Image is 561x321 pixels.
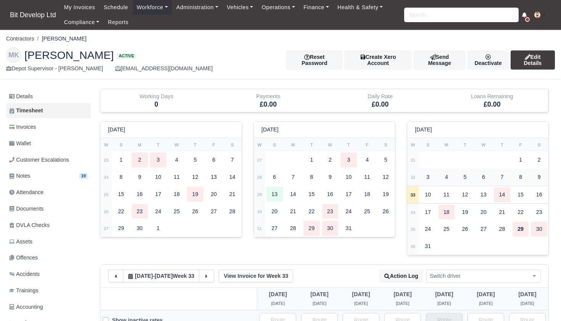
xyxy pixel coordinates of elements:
[513,170,529,185] div: 8
[6,8,60,23] a: Bit Develop Ltd
[108,126,125,133] h6: [DATE]
[113,170,129,185] div: 8
[411,244,416,249] strong: 36
[206,187,222,202] div: 20
[266,221,283,236] div: 27
[132,170,148,185] div: 9
[477,291,495,297] span: 2 weeks ago
[206,204,222,219] div: 27
[104,143,108,147] small: W
[303,187,320,202] div: 15
[426,269,541,283] span: Switch driver
[286,50,343,70] button: Reset Password
[266,204,283,219] div: 20
[224,152,240,167] div: 7
[310,143,313,147] small: T
[9,156,69,164] span: Customer Escalations
[117,53,136,59] span: Active
[261,126,279,133] h6: [DATE]
[187,204,203,219] div: 26
[359,152,376,167] div: 4
[187,187,203,202] div: 19
[157,143,160,147] small: T
[303,204,320,219] div: 22
[513,152,529,167] div: 1
[467,50,509,70] div: Deactivate
[150,170,166,185] div: 10
[9,286,38,295] span: Trainings
[523,284,561,321] iframe: Chat Widget
[479,301,493,306] span: 2 weeks ago
[6,218,91,233] a: DVLA Checks
[322,170,339,185] div: 9
[34,34,87,43] li: [PERSON_NAME]
[322,152,339,167] div: 2
[476,170,492,185] div: 6
[169,204,185,219] div: 25
[104,209,109,214] strong: 26
[106,101,206,109] h5: 0
[322,187,339,202] div: 16
[6,185,91,200] a: Attendance
[9,106,43,115] span: Timesheet
[258,143,262,147] small: W
[366,143,369,147] small: F
[501,143,503,147] small: T
[224,204,240,219] div: 28
[531,187,547,202] div: 16
[435,291,453,297] span: 2 weeks ago
[322,221,339,236] div: 30
[169,170,185,185] div: 11
[60,15,104,30] a: Compliance
[427,271,540,281] span: Switch driver
[379,269,423,283] button: Action Log
[352,291,370,297] span: 2 weeks ago
[257,175,262,180] strong: 28
[150,204,166,219] div: 24
[169,152,185,167] div: 4
[106,92,206,101] div: Working Days
[340,170,357,185] div: 10
[494,205,510,220] div: 21
[359,170,376,185] div: 11
[521,301,534,306] span: 1 week ago
[113,187,129,202] div: 15
[104,175,109,180] strong: 24
[219,269,293,282] a: View Invoice for Week 33
[257,226,262,231] strong: 31
[132,187,148,202] div: 16
[303,152,320,167] div: 1
[411,143,415,147] small: W
[464,143,466,147] small: T
[291,143,295,147] small: M
[6,169,91,183] a: Notes 19
[6,201,91,216] a: Documents
[420,222,436,237] div: 24
[457,187,473,202] div: 12
[340,204,357,219] div: 24
[6,136,91,151] a: Wallet
[330,92,430,101] div: Daily Rate
[411,210,416,215] strong: 34
[476,222,492,237] div: 27
[445,143,448,147] small: M
[213,143,215,147] small: F
[377,152,394,167] div: 5
[150,152,166,167] div: 3
[206,152,222,167] div: 6
[6,300,91,315] a: Accounting
[0,41,561,79] div: Mihail Kuemdzhiev
[511,50,555,70] a: Edit Details
[513,205,529,220] div: 22
[187,170,203,185] div: 12
[6,152,91,167] a: Customer Escalations
[476,205,492,220] div: 20
[257,158,262,162] strong: 27
[194,143,197,147] small: T
[9,221,50,230] span: DVLA Checks
[531,205,547,220] div: 23
[271,301,285,306] span: 2 weeks ago
[9,123,36,131] span: Invoices
[411,193,416,197] strong: 33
